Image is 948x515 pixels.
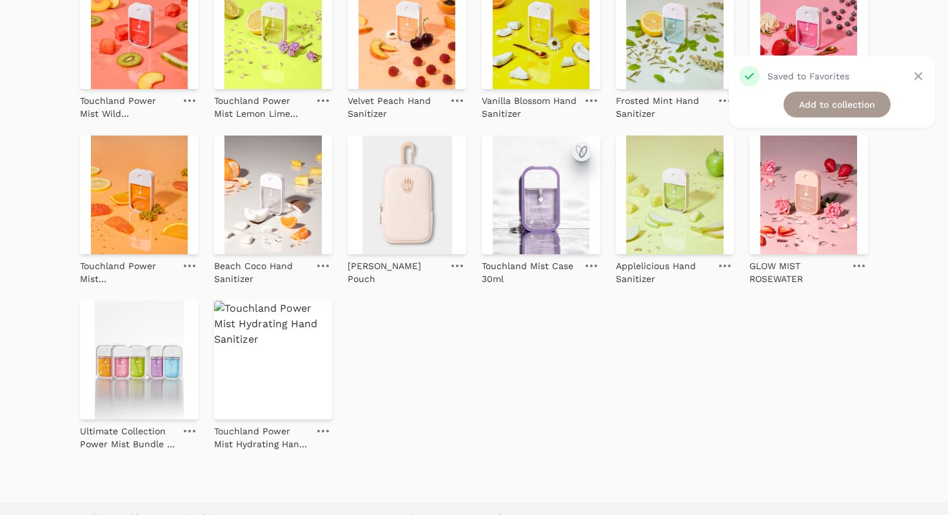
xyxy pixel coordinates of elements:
[80,301,199,419] img: Ultimate Collection Power Mist Bundle - Touchland
[749,254,845,285] a: GLOW MIST ROSEWATER
[80,136,199,254] img: Touchland Power Mist Citrus Grove
[767,70,849,83] div: Saved to Favorites
[80,94,175,120] p: Touchland Power Mist Wild Watermelon
[348,89,443,120] a: Velvet Peach Hand Sanitizer
[214,419,310,450] a: Touchland Power Mist Hydrating Hand Sanitizer
[214,254,310,285] a: Beach Coco Hand Sanitizer
[80,259,175,285] p: Touchland Power Mist [GEOGRAPHIC_DATA]
[214,136,333,254] img: Beach Coco Hand Sanitizer
[214,89,310,120] a: Touchland Power Mist Lemon Lime Spritz
[749,259,845,285] p: GLOW MIST ROSEWATER
[348,259,443,285] p: [PERSON_NAME] Pouch
[348,94,443,120] p: Velvet Peach Hand Sanitizer
[80,425,175,450] p: Ultimate Collection Power Mist Bundle - Touchland
[80,254,175,285] a: Touchland Power Mist [GEOGRAPHIC_DATA]
[616,259,711,285] p: Applelicious Hand Sanitizer
[616,94,711,120] p: Frosted Mint Hand Sanitizer
[482,94,577,120] p: Vanilla Blossom Hand Sanitizer
[616,136,735,254] img: Applelicious Hand Sanitizer
[616,254,711,285] a: Applelicious Hand Sanitizer
[214,259,310,285] p: Beach Coco Hand Sanitizer
[348,254,443,285] a: [PERSON_NAME] Pouch
[482,259,577,285] p: Touchland Mist Case 30ml
[214,425,310,450] p: Touchland Power Mist Hydrating Hand Sanitizer
[214,94,310,120] p: Touchland Power Mist Lemon Lime Spritz
[482,89,577,120] a: Vanilla Blossom Hand Sanitizer
[80,89,175,120] a: Touchland Power Mist Wild Watermelon
[482,254,577,285] a: Touchland Mist Case 30ml
[749,136,868,254] img: GLOW MIST ROSEWATER
[908,66,929,86] button: Close
[80,419,175,450] a: Ultimate Collection Power Mist Bundle - Touchland
[482,136,600,254] img: Touchland Mist Case 30ml
[616,89,711,120] a: Frosted Mint Hand Sanitizer
[348,136,466,254] img: Touchette Pouch
[214,301,333,419] img: Touchland Power Mist Hydrating Hand Sanitizer
[784,92,891,117] a: Add to collection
